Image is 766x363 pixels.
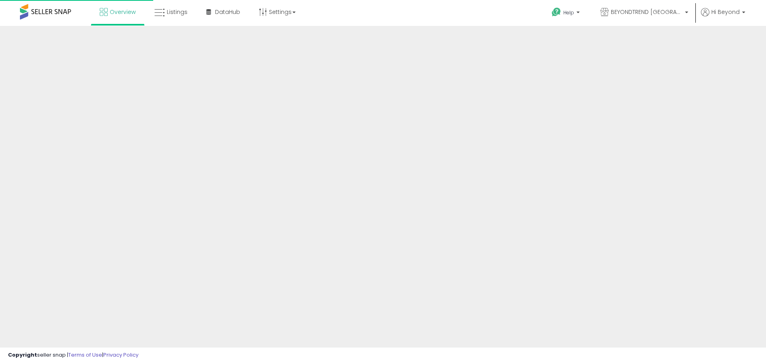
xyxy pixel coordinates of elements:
[167,8,188,16] span: Listings
[545,1,588,26] a: Help
[8,351,138,359] div: seller snap | |
[701,8,745,26] a: Hi Beyond
[110,8,136,16] span: Overview
[103,351,138,359] a: Privacy Policy
[611,8,683,16] span: BEYONDTREND [GEOGRAPHIC_DATA]
[68,351,102,359] a: Terms of Use
[551,7,561,17] i: Get Help
[711,8,740,16] span: Hi Beyond
[563,9,574,16] span: Help
[8,351,37,359] strong: Copyright
[215,8,240,16] span: DataHub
